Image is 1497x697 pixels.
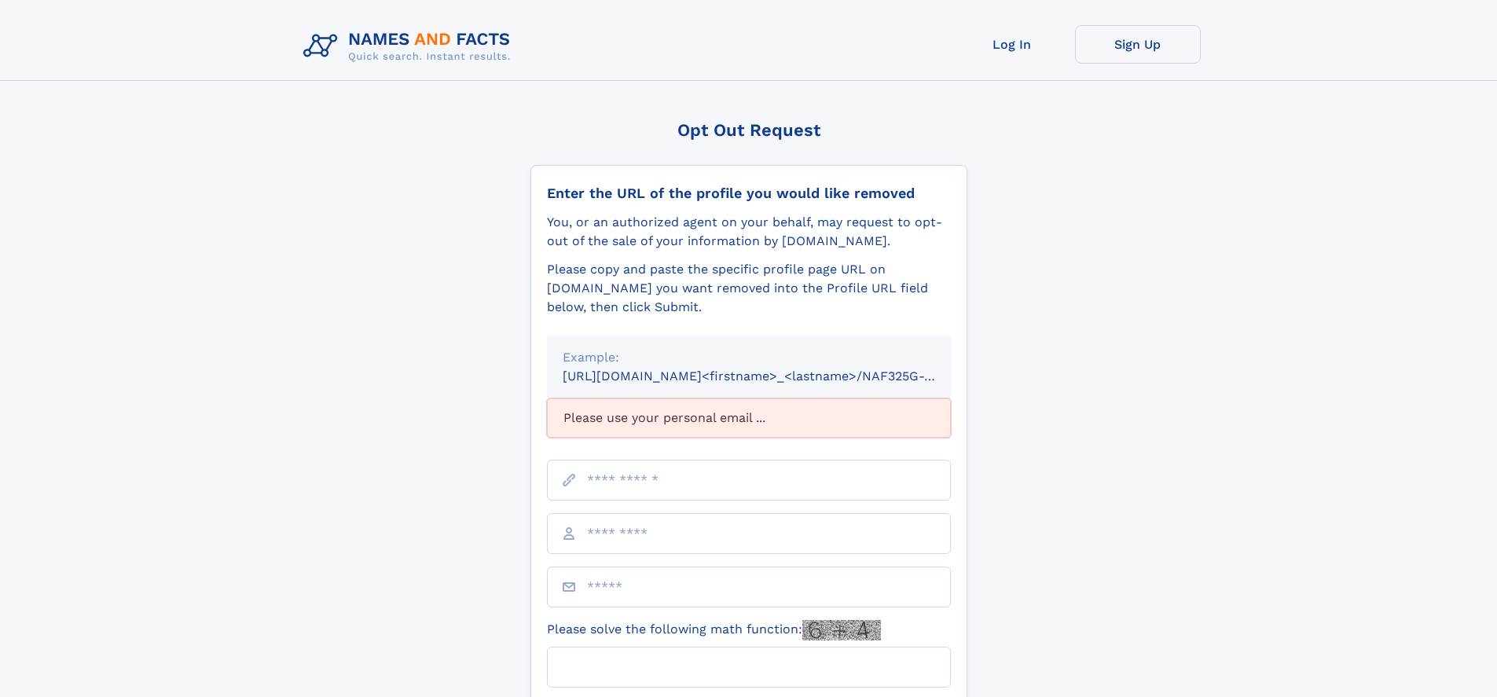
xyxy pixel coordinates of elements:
label: Please solve the following math function: [547,620,881,640]
img: Logo Names and Facts [297,25,523,68]
div: You, or an authorized agent on your behalf, may request to opt-out of the sale of your informatio... [547,213,951,251]
small: [URL][DOMAIN_NAME]<firstname>_<lastname>/NAF325G-xxxxxxxx [563,369,981,383]
a: Sign Up [1075,25,1201,64]
div: Opt Out Request [530,120,967,140]
div: Enter the URL of the profile you would like removed [547,185,951,202]
div: Please use your personal email ... [547,398,951,438]
div: Please copy and paste the specific profile page URL on [DOMAIN_NAME] you want removed into the Pr... [547,260,951,317]
div: Example: [563,348,935,367]
a: Log In [949,25,1075,64]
